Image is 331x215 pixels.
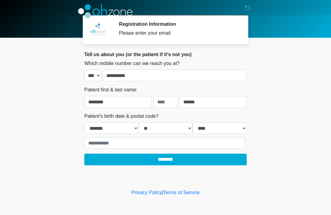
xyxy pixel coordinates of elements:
[119,21,238,27] h2: Registration Information
[84,52,247,58] h2: Tell us about you (or the patient if it's not you)
[84,113,158,120] label: Patient's birth date & postal code?
[163,190,200,195] a: Terms of Service
[84,60,180,67] label: Which mobile number can we reach you at?
[78,5,132,18] img: OhZone Clinics Logo
[162,190,163,195] a: |
[84,86,137,94] label: Patient first & last name:
[89,21,107,40] img: Agent Avatar
[119,30,238,37] div: Please enter your email
[131,190,162,195] a: Privacy Policy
